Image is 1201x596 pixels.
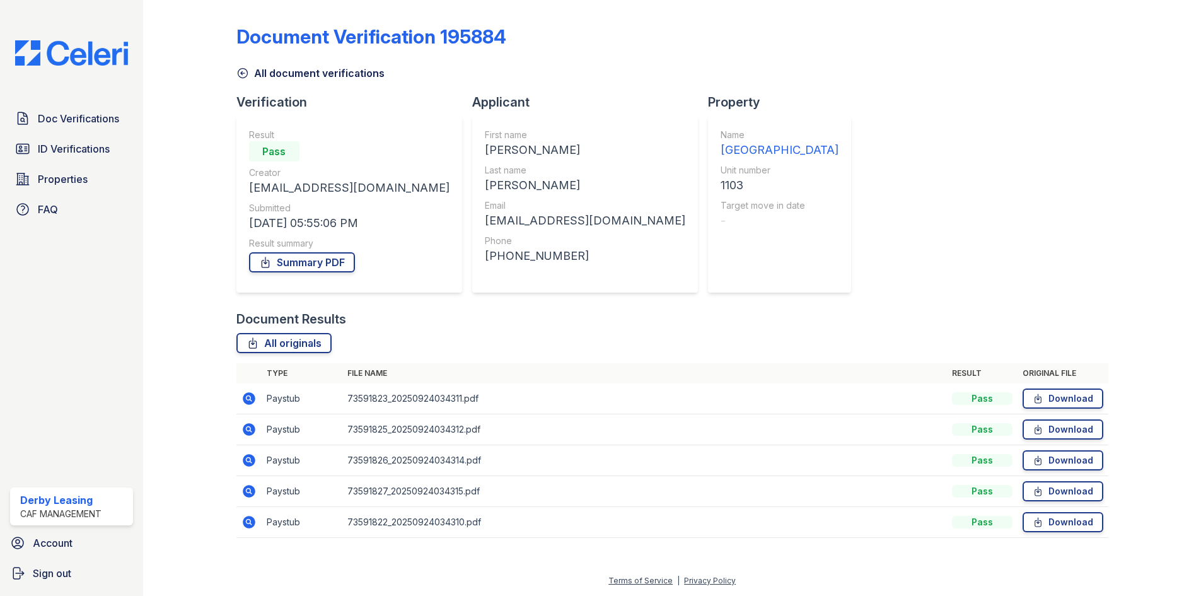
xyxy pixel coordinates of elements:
[236,25,506,48] div: Document Verification 195884
[236,66,385,81] a: All document verifications
[485,247,685,265] div: [PHONE_NUMBER]
[38,202,58,217] span: FAQ
[262,476,342,507] td: Paystub
[5,530,138,556] a: Account
[721,129,838,159] a: Name [GEOGRAPHIC_DATA]
[952,485,1012,498] div: Pass
[5,40,138,66] img: CE_Logo_Blue-a8612792a0a2168367f1c8372b55b34899dd931a85d93a1a3d3e32e68fde9ad4.png
[485,199,685,212] div: Email
[236,93,472,111] div: Verification
[249,252,355,272] a: Summary PDF
[10,167,133,192] a: Properties
[262,383,342,414] td: Paystub
[721,164,838,177] div: Unit number
[33,566,71,581] span: Sign out
[952,392,1012,405] div: Pass
[485,164,685,177] div: Last name
[236,310,346,328] div: Document Results
[342,476,947,507] td: 73591827_20250924034315.pdf
[485,141,685,159] div: [PERSON_NAME]
[342,507,947,538] td: 73591822_20250924034310.pdf
[262,507,342,538] td: Paystub
[1018,363,1108,383] th: Original file
[262,414,342,445] td: Paystub
[485,235,685,247] div: Phone
[5,561,138,586] a: Sign out
[1023,450,1103,470] a: Download
[38,172,88,187] span: Properties
[342,414,947,445] td: 73591825_20250924034312.pdf
[952,454,1012,467] div: Pass
[721,129,838,141] div: Name
[708,93,861,111] div: Property
[472,93,708,111] div: Applicant
[485,212,685,230] div: [EMAIL_ADDRESS][DOMAIN_NAME]
[20,508,102,520] div: CAF Management
[249,141,299,161] div: Pass
[485,129,685,141] div: First name
[262,445,342,476] td: Paystub
[947,363,1018,383] th: Result
[342,363,947,383] th: File name
[485,177,685,194] div: [PERSON_NAME]
[20,493,102,508] div: Derby Leasing
[1023,481,1103,501] a: Download
[249,214,450,232] div: [DATE] 05:55:06 PM
[262,363,342,383] th: Type
[33,535,73,551] span: Account
[721,177,838,194] div: 1103
[249,179,450,197] div: [EMAIL_ADDRESS][DOMAIN_NAME]
[342,445,947,476] td: 73591826_20250924034314.pdf
[342,383,947,414] td: 73591823_20250924034311.pdf
[10,197,133,222] a: FAQ
[249,129,450,141] div: Result
[721,212,838,230] div: -
[721,141,838,159] div: [GEOGRAPHIC_DATA]
[952,423,1012,436] div: Pass
[1023,512,1103,532] a: Download
[249,202,450,214] div: Submitted
[249,167,450,179] div: Creator
[608,576,673,585] a: Terms of Service
[38,141,110,156] span: ID Verifications
[1023,419,1103,440] a: Download
[684,576,736,585] a: Privacy Policy
[10,106,133,131] a: Doc Verifications
[1023,389,1103,409] a: Download
[677,576,680,585] div: |
[10,136,133,161] a: ID Verifications
[236,333,332,353] a: All originals
[721,199,838,212] div: Target move in date
[249,237,450,250] div: Result summary
[952,516,1012,529] div: Pass
[38,111,119,126] span: Doc Verifications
